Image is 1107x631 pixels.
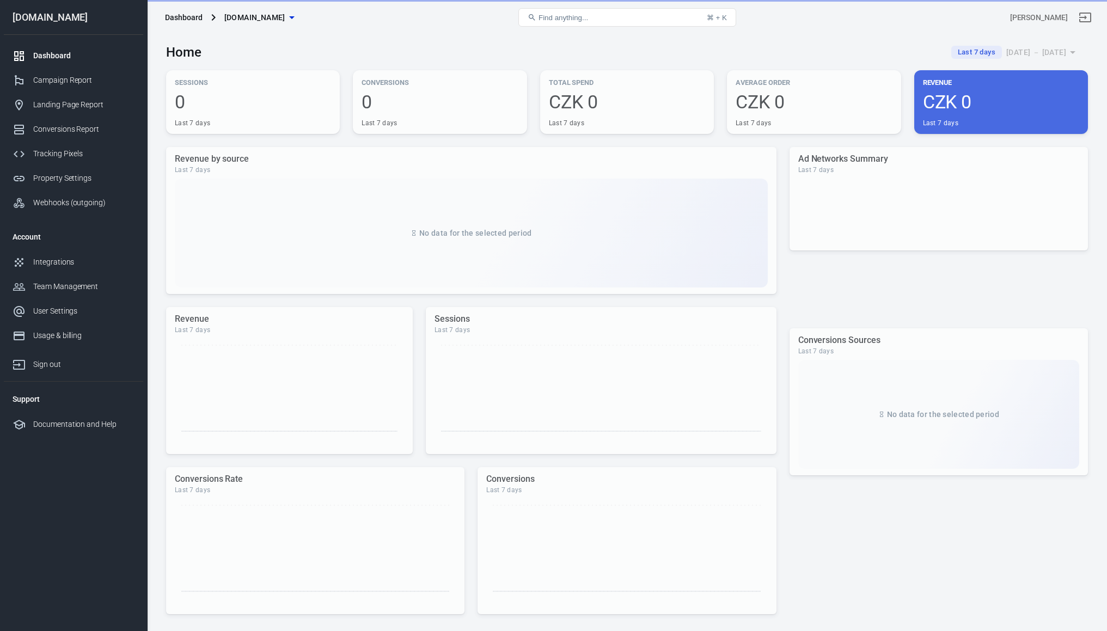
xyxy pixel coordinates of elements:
[33,124,134,135] div: Conversions Report
[33,148,134,160] div: Tracking Pixels
[518,8,736,27] button: Find anything...⌘ + K
[33,75,134,86] div: Campaign Report
[4,142,143,166] a: Tracking Pixels
[33,173,134,184] div: Property Settings
[4,93,143,117] a: Landing Page Report
[539,14,588,22] span: Find anything...
[4,274,143,299] a: Team Management
[33,197,134,209] div: Webhooks (outgoing)
[33,359,134,370] div: Sign out
[4,44,143,68] a: Dashboard
[4,166,143,191] a: Property Settings
[1072,4,1098,30] a: Sign out
[4,299,143,323] a: User Settings
[165,12,203,23] div: Dashboard
[4,224,143,250] li: Account
[4,386,143,412] li: Support
[33,305,134,317] div: User Settings
[220,8,298,28] button: [DOMAIN_NAME]
[707,14,727,22] div: ⌘ + K
[33,281,134,292] div: Team Management
[33,330,134,341] div: Usage & billing
[4,191,143,215] a: Webhooks (outgoing)
[33,419,134,430] div: Documentation and Help
[1010,12,1068,23] div: Account id: BeY51yNs
[33,256,134,268] div: Integrations
[4,68,143,93] a: Campaign Report
[4,348,143,377] a: Sign out
[33,50,134,62] div: Dashboard
[33,99,134,111] div: Landing Page Report
[166,45,201,60] h3: Home
[4,13,143,22] div: [DOMAIN_NAME]
[4,323,143,348] a: Usage & billing
[4,117,143,142] a: Conversions Report
[4,250,143,274] a: Integrations
[224,11,285,24] span: mident.cz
